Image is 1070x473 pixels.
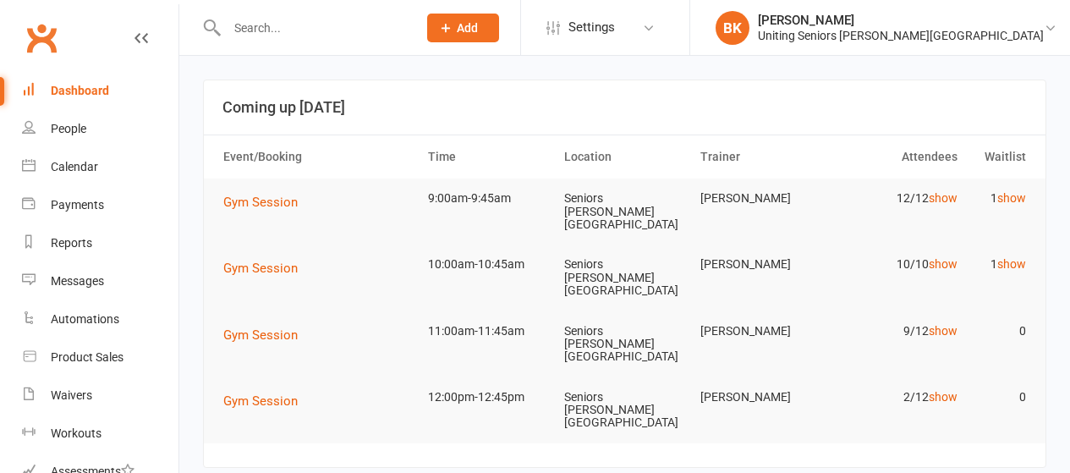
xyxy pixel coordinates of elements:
[829,377,965,417] td: 2/12
[758,13,1044,28] div: [PERSON_NAME]
[557,245,693,311] td: Seniors [PERSON_NAME][GEOGRAPHIC_DATA]
[22,224,178,262] a: Reports
[829,245,965,284] td: 10/10
[222,99,1027,116] h3: Coming up [DATE]
[427,14,499,42] button: Add
[222,16,405,40] input: Search...
[51,84,109,97] div: Dashboard
[997,191,1026,205] a: show
[22,110,178,148] a: People
[693,245,829,284] td: [PERSON_NAME]
[693,377,829,417] td: [PERSON_NAME]
[557,135,693,179] th: Location
[223,327,298,343] span: Gym Session
[557,311,693,377] td: Seniors [PERSON_NAME][GEOGRAPHIC_DATA]
[223,261,298,276] span: Gym Session
[216,135,420,179] th: Event/Booking
[829,135,965,179] th: Attendees
[557,179,693,245] td: Seniors [PERSON_NAME][GEOGRAPHIC_DATA]
[223,195,298,210] span: Gym Session
[420,311,557,351] td: 11:00am-11:45am
[420,179,557,218] td: 9:00am-9:45am
[420,377,557,417] td: 12:00pm-12:45pm
[693,179,829,218] td: [PERSON_NAME]
[457,21,478,35] span: Add
[557,377,693,443] td: Seniors [PERSON_NAME][GEOGRAPHIC_DATA]
[965,245,1034,284] td: 1
[693,135,829,179] th: Trainer
[51,236,92,250] div: Reports
[22,186,178,224] a: Payments
[51,274,104,288] div: Messages
[223,325,310,345] button: Gym Session
[223,393,298,409] span: Gym Session
[51,350,123,364] div: Product Sales
[20,17,63,59] a: Clubworx
[420,245,557,284] td: 10:00am-10:45am
[22,300,178,338] a: Automations
[223,192,310,212] button: Gym Session
[929,324,958,338] a: show
[829,311,965,351] td: 9/12
[997,257,1026,271] a: show
[51,426,102,440] div: Workouts
[51,160,98,173] div: Calendar
[22,72,178,110] a: Dashboard
[929,191,958,205] a: show
[420,135,557,179] th: Time
[693,311,829,351] td: [PERSON_NAME]
[758,28,1044,43] div: Uniting Seniors [PERSON_NAME][GEOGRAPHIC_DATA]
[965,179,1034,218] td: 1
[965,377,1034,417] td: 0
[22,415,178,453] a: Workouts
[568,8,615,47] span: Settings
[51,388,92,402] div: Waivers
[51,122,86,135] div: People
[223,258,310,278] button: Gym Session
[965,311,1034,351] td: 0
[22,148,178,186] a: Calendar
[716,11,749,45] div: BK
[223,391,310,411] button: Gym Session
[929,257,958,271] a: show
[22,262,178,300] a: Messages
[965,135,1034,179] th: Waitlist
[22,338,178,377] a: Product Sales
[22,377,178,415] a: Waivers
[51,198,104,212] div: Payments
[829,179,965,218] td: 12/12
[929,390,958,404] a: show
[51,312,119,326] div: Automations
